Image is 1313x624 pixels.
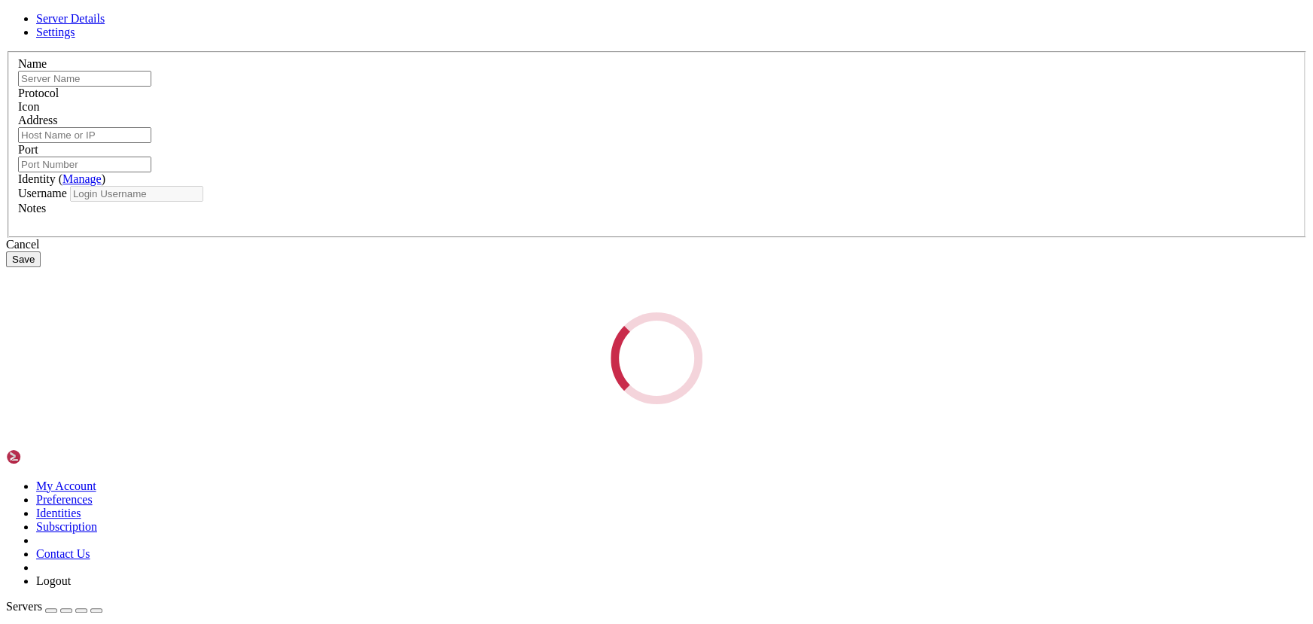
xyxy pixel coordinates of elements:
x-row: New password: [6,300,1117,313]
x-row: please don't hesitate to contact us at [EMAIL_ADDRESS][DOMAIN_NAME]. [6,185,1117,198]
a: Server Details [36,12,105,25]
x-row: Retype new password: [6,313,1117,326]
div: Cancel [6,238,1307,251]
x-row: Enter the new value, or press ENTER for the default [6,352,1117,364]
x-row: passwd: password updated successfully [6,326,1117,339]
x-row: Changing the user information for ubuntu [6,339,1117,352]
x-row: _____ [6,70,1117,83]
x-row: Work Phone []: [6,390,1117,403]
x-row: | |__| (_) | .` | | |/ _ \| _ \ (_) | [6,108,1117,121]
x-row: This server is hosted by Contabo. If you have any questions or need help, [6,172,1117,185]
button: Save [6,251,41,267]
a: Identities [36,507,81,519]
label: Icon [18,100,39,113]
span: Servers [6,600,42,613]
x-row: root@vmi2739873:~# sudo adduser ubuntu [6,224,1117,236]
a: Contact Us [36,547,90,560]
x-row: : $ exit [6,454,1117,467]
x-row: logout [6,492,1117,505]
a: Preferences [36,493,93,506]
a: Settings [36,26,75,38]
x-row: / ___/___ _ _ _____ _ ___ ___ [6,83,1117,96]
input: Login Username [70,186,203,202]
label: Port [18,143,38,156]
x-row: Is the information correct? [Y/n] Y [6,428,1117,441]
label: Protocol [18,87,59,99]
x-row: Copying files from `/etc/skel' ... [6,288,1117,300]
x-row: root@vmi2739873:~# su ubuntu [6,441,1117,454]
label: Identity [18,172,105,185]
x-row: Run 'do-release-upgrade' to upgrade to it. [6,32,1117,44]
span: ( ) [59,172,105,185]
a: Logout [36,574,71,587]
x-row: \____\___/|_|\_| |_/_/ \_|___/\___/ [6,121,1117,134]
span: /root [114,454,145,466]
x-row: | | / _ \| \| |_ _/ \ | _ )/ _ \ [6,96,1117,108]
x-row: Adding new user `ubuntu' (1000) with group `ubuntu' ... [6,262,1117,275]
x-row: Creating home directory `/home/ubuntu' ... [6,275,1117,288]
a: My Account [36,479,96,492]
a: Subscription [36,520,97,533]
x-row: Full Name []: Ubuntu [6,364,1117,377]
input: Server Name [18,71,151,87]
input: Host Name or IP [18,127,151,143]
x-row: Adding user `ubuntu' ... [6,236,1117,249]
div: (0, 39) [6,505,12,518]
x-row: root@vmi2739873:~# exit [6,479,1117,492]
x-row: exit [6,467,1117,479]
x-row: Adding new group `ubuntu' (1000) ... [6,249,1117,262]
x-row: Welcome! [6,147,1117,160]
div: Loading... [611,312,702,404]
x-row: New release '22.04.5 LTS' available. [6,19,1117,32]
input: Port Number [18,157,151,172]
label: Notes [18,202,46,215]
a: Manage [62,172,102,185]
x-row: Other []: [6,415,1117,428]
label: Name [18,57,47,70]
x-row: Room Number []: User [6,377,1117,390]
x-row: Last login: [DATE] from [TECHNICAL_ID] [6,211,1117,224]
label: Username [18,187,67,199]
span: ubuntu@vmi2739873 [6,454,108,466]
x-row: Home Phone []: [6,403,1117,415]
a: Servers [6,600,102,613]
img: Shellngn [6,449,93,464]
label: Address [18,114,57,126]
